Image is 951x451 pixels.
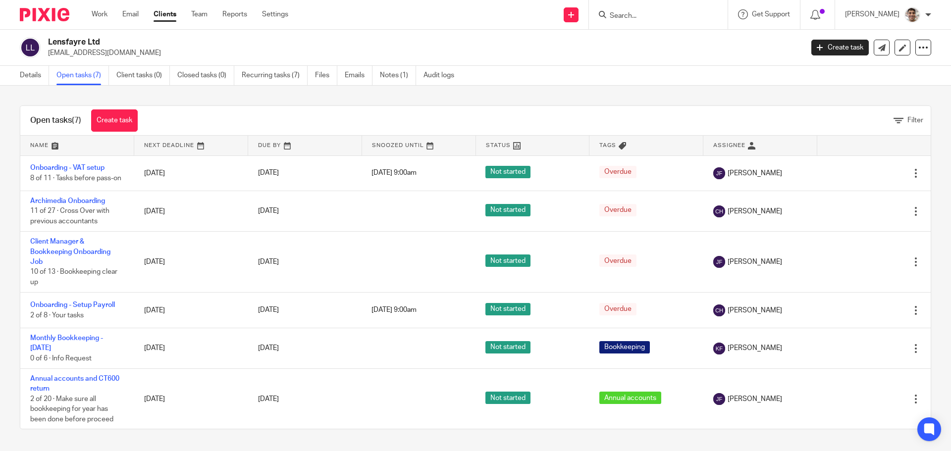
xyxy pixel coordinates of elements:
a: Emails [345,66,372,85]
a: Clients [154,9,176,19]
a: Team [191,9,208,19]
span: [PERSON_NAME] [728,305,782,315]
a: Create task [811,40,869,55]
img: svg%3E [713,304,725,316]
span: Annual accounts [599,392,661,404]
img: svg%3E [713,205,725,217]
span: [DATE] 9:00am [371,307,417,314]
span: [PERSON_NAME] [728,343,782,353]
a: Client tasks (0) [116,66,170,85]
a: Closed tasks (0) [177,66,234,85]
span: Not started [485,392,530,404]
span: Not started [485,166,530,178]
a: Create task [91,109,138,132]
a: Email [122,9,139,19]
a: Onboarding - Setup Payroll [30,301,115,308]
a: Notes (1) [380,66,416,85]
a: Reports [222,9,247,19]
span: (7) [72,116,81,124]
span: [DATE] [258,396,279,402]
a: Recurring tasks (7) [242,66,308,85]
img: svg%3E [713,167,725,179]
a: Monthly Bookkeeping - [DATE] [30,335,103,351]
a: Client Manager & Bookkeeping Onboarding Job [30,238,110,265]
span: 2 of 20 · Make sure all bookkeeping for year has been done before proceed [30,396,113,423]
span: [DATE] 9:00am [371,170,417,177]
span: Overdue [599,254,636,267]
span: [DATE] [258,170,279,177]
a: Archimedia Onboarding [30,198,105,204]
span: Not started [485,254,530,267]
a: Work [92,9,107,19]
span: Overdue [599,303,636,315]
h2: Lensfayre Ltd [48,37,647,48]
span: Not started [485,303,530,315]
img: PXL_20240409_141816916.jpg [904,7,920,23]
a: Files [315,66,337,85]
a: Open tasks (7) [56,66,109,85]
span: [PERSON_NAME] [728,394,782,404]
span: Not started [485,341,530,353]
span: Tags [599,143,616,148]
span: Bookkeeping [599,341,650,353]
h1: Open tasks [30,115,81,126]
img: svg%3E [713,343,725,354]
img: svg%3E [713,393,725,405]
span: [PERSON_NAME] [728,206,782,216]
img: svg%3E [20,37,41,58]
img: svg%3E [713,256,725,268]
img: Pixie [20,8,69,21]
a: Settings [262,9,288,19]
span: 8 of 11 · Tasks before pass-on [30,175,121,182]
span: [DATE] [258,258,279,265]
td: [DATE] [134,232,248,293]
span: Overdue [599,204,636,216]
span: Get Support [752,11,790,18]
input: Search [609,12,698,21]
span: Not started [485,204,530,216]
span: 2 of 8 · Your tasks [30,312,84,319]
a: Annual accounts and CT600 return [30,375,119,392]
span: [DATE] [258,345,279,351]
a: Audit logs [423,66,462,85]
span: Filter [907,117,923,124]
a: Details [20,66,49,85]
p: [PERSON_NAME] [845,9,899,19]
td: [DATE] [134,155,248,191]
span: [DATE] [258,208,279,215]
span: 10 of 13 · Bookkeeping clear up [30,269,117,286]
p: [EMAIL_ADDRESS][DOMAIN_NAME] [48,48,796,58]
span: 0 of 6 · Info Request [30,355,92,362]
span: [PERSON_NAME] [728,257,782,267]
span: 11 of 27 · Cross Over with previous accountants [30,208,109,225]
span: [PERSON_NAME] [728,168,782,178]
a: Onboarding - VAT setup [30,164,105,171]
td: [DATE] [134,328,248,368]
td: [DATE] [134,369,248,430]
td: [DATE] [134,191,248,231]
td: [DATE] [134,293,248,328]
span: [DATE] [258,307,279,314]
span: Snoozed Until [372,143,424,148]
span: Overdue [599,166,636,178]
span: Status [486,143,511,148]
